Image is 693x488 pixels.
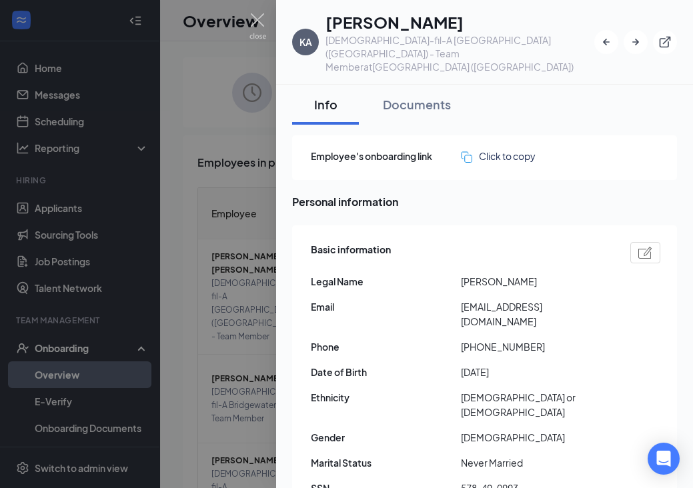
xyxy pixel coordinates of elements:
[461,365,611,379] span: [DATE]
[600,35,613,49] svg: ArrowLeftNew
[311,242,391,263] span: Basic information
[461,299,611,329] span: [EMAIL_ADDRESS][DOMAIN_NAME]
[461,149,536,163] button: Click to copy
[325,11,594,33] h1: [PERSON_NAME]
[311,430,461,445] span: Gender
[311,365,461,379] span: Date of Birth
[461,339,611,354] span: [PHONE_NUMBER]
[383,96,451,113] div: Documents
[311,274,461,289] span: Legal Name
[305,96,345,113] div: Info
[292,193,677,210] span: Personal information
[658,35,672,49] svg: ExternalLink
[461,274,611,289] span: [PERSON_NAME]
[311,299,461,314] span: Email
[648,443,680,475] div: Open Intercom Messenger
[461,430,611,445] span: [DEMOGRAPHIC_DATA]
[311,455,461,470] span: Marital Status
[624,30,648,54] button: ArrowRight
[311,339,461,354] span: Phone
[311,149,461,163] span: Employee's onboarding link
[629,35,642,49] svg: ArrowRight
[594,30,618,54] button: ArrowLeftNew
[299,35,312,49] div: KA
[653,30,677,54] button: ExternalLink
[461,455,611,470] span: Never Married
[461,151,472,163] img: click-to-copy.71757273a98fde459dfc.svg
[311,390,461,405] span: Ethnicity
[325,33,594,73] div: [DEMOGRAPHIC_DATA]-fil-A [GEOGRAPHIC_DATA] ([GEOGRAPHIC_DATA]) - Team Member at [GEOGRAPHIC_DATA]...
[461,390,611,419] span: [DEMOGRAPHIC_DATA] or [DEMOGRAPHIC_DATA]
